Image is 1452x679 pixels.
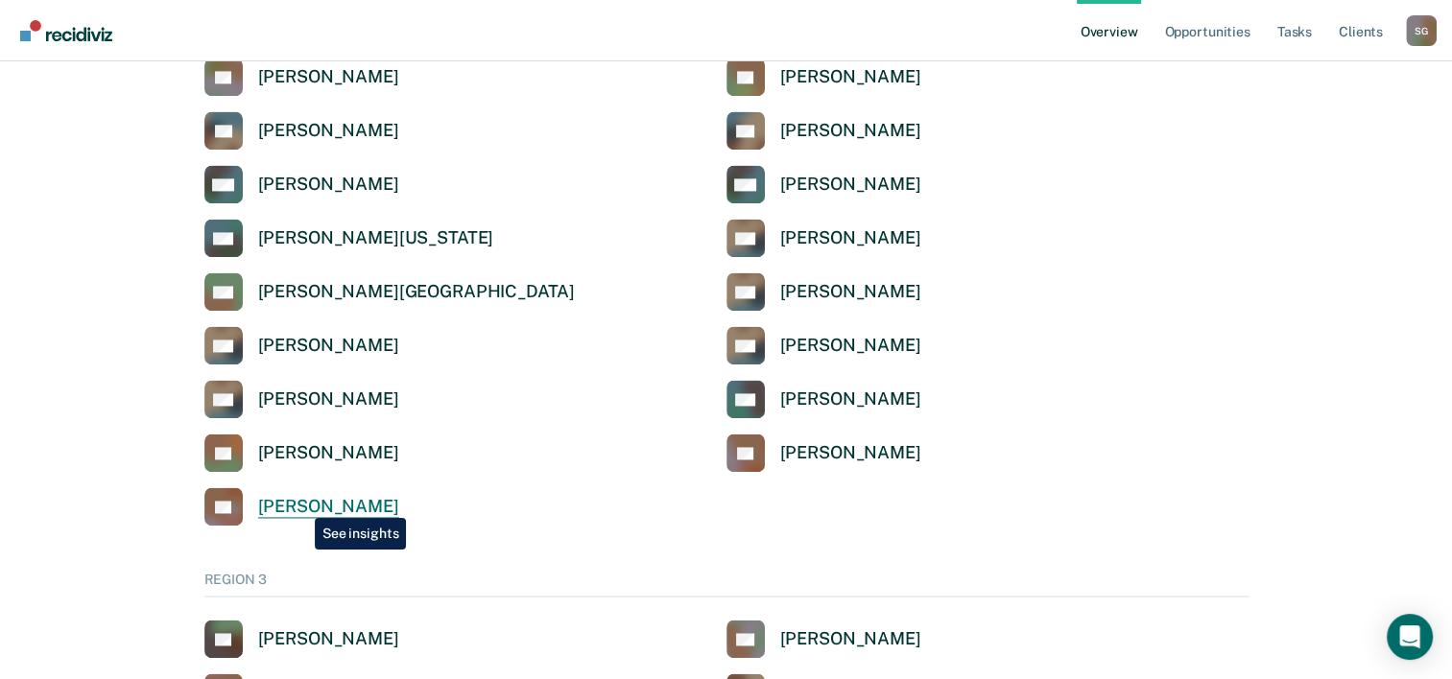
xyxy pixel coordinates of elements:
div: [PERSON_NAME] [258,66,399,88]
div: [PERSON_NAME] [780,628,921,650]
a: [PERSON_NAME] [204,165,399,203]
div: [PERSON_NAME] [258,442,399,464]
a: [PERSON_NAME] [204,380,399,418]
a: [PERSON_NAME] [726,58,921,96]
a: [PERSON_NAME] [204,487,399,526]
div: [PERSON_NAME] [780,120,921,142]
a: [PERSON_NAME] [204,58,399,96]
a: [PERSON_NAME] [726,272,921,311]
div: [PERSON_NAME] [780,281,921,303]
div: [PERSON_NAME] [258,388,399,410]
div: [PERSON_NAME] [780,227,921,249]
div: [PERSON_NAME] [258,628,399,650]
a: [PERSON_NAME] [204,620,399,658]
a: [PERSON_NAME] [204,111,399,150]
a: [PERSON_NAME][GEOGRAPHIC_DATA] [204,272,575,311]
div: REGION 3 [204,572,1249,597]
img: Recidiviz [20,20,112,41]
div: [PERSON_NAME] [780,174,921,196]
div: [PERSON_NAME] [780,388,921,410]
div: [PERSON_NAME] [780,335,921,357]
a: [PERSON_NAME] [726,433,921,472]
a: [PERSON_NAME] [726,620,921,658]
div: [PERSON_NAME] [258,335,399,357]
div: [PERSON_NAME][GEOGRAPHIC_DATA] [258,281,575,303]
div: S G [1406,15,1437,46]
a: [PERSON_NAME] [726,111,921,150]
div: Open Intercom Messenger [1387,614,1433,660]
a: [PERSON_NAME][US_STATE] [204,219,494,257]
div: [PERSON_NAME] [780,66,921,88]
div: [PERSON_NAME] [780,442,921,464]
button: Profile dropdown button [1406,15,1437,46]
div: [PERSON_NAME] [258,174,399,196]
div: [PERSON_NAME][US_STATE] [258,227,494,249]
a: [PERSON_NAME] [204,326,399,364]
a: [PERSON_NAME] [726,165,921,203]
a: [PERSON_NAME] [204,433,399,472]
a: [PERSON_NAME] [726,326,921,364]
a: [PERSON_NAME] [726,219,921,257]
div: [PERSON_NAME] [258,496,399,518]
a: [PERSON_NAME] [726,380,921,418]
div: [PERSON_NAME] [258,120,399,142]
